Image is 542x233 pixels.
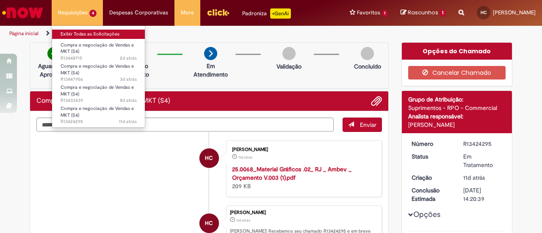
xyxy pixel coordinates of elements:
dt: Número [405,140,457,148]
span: Compra e negociação de Vendas e MKT (S4) [61,84,134,97]
a: Aberto R13424295 : Compra e negociação de Vendas e MKT (S4) [52,104,145,122]
img: click_logo_yellow_360x200.png [207,6,230,19]
dt: Criação [405,173,457,182]
span: Compra e negociação de Vendas e MKT (S4) [61,105,134,118]
img: arrow-next.png [204,47,217,60]
a: Aberto R13448715 : Compra e negociação de Vendas e MKT (S4) [52,41,145,59]
span: Requisições [58,8,88,17]
ul: Requisições [52,25,145,128]
div: Em Tratamento [463,152,503,169]
time: 18/08/2025 11:20:29 [238,155,252,160]
div: 18/08/2025 11:20:35 [463,173,503,182]
span: R13424295 [61,118,137,125]
img: img-circle-grey.png [282,47,296,60]
span: 11d atrás [238,155,252,160]
a: Aberto R13447956 : Compra e negociação de Vendas e MKT (S4) [52,62,145,80]
textarea: Digite sua mensagem aqui... [36,118,334,132]
a: Rascunhos [401,9,446,17]
img: check-circle-green.png [47,47,61,60]
span: 8d atrás [120,97,137,104]
span: HC [205,148,213,168]
div: 209 KB [232,165,373,190]
div: Opções do Chamado [402,43,512,60]
span: Favoritos [357,8,380,17]
button: Adicionar anexos [371,96,382,107]
time: 18/08/2025 11:20:35 [236,218,250,223]
img: img-circle-grey.png [361,47,374,60]
div: Analista responsável: [408,112,506,121]
dt: Status [405,152,457,161]
span: More [181,8,194,17]
img: ServiceNow [1,4,44,21]
span: Rascunhos [408,8,438,16]
time: 18/08/2025 11:20:35 [463,174,485,181]
div: Grupo de Atribuição: [408,95,506,104]
div: [DATE] 14:20:39 [463,186,503,203]
span: [PERSON_NAME] [493,9,536,16]
span: Despesas Corporativas [109,8,168,17]
span: 3d atrás [120,76,137,82]
button: Cancelar Chamado [408,66,506,79]
span: 11d atrás [463,174,485,181]
a: Página inicial [9,30,39,37]
dt: Conclusão Estimada [405,186,457,203]
div: [PERSON_NAME] [408,121,506,129]
h2: Compra e negociação de Vendas e MKT (S4) Histórico de tíquete [36,97,170,105]
span: 1 [382,10,388,17]
span: 1 [440,9,446,17]
span: Compra e negociação de Vendas e MKT (S4) [61,63,134,76]
p: Em Atendimento [190,62,231,79]
div: Padroniza [242,8,291,19]
time: 18/08/2025 11:20:36 [119,118,137,125]
span: R13448715 [61,55,137,62]
span: HC [481,10,487,15]
span: 2d atrás [120,55,137,61]
p: +GenAi [270,8,291,19]
span: Enviar [360,121,376,129]
a: 25.0068_Material Gráficos .02_ RJ _ Ambev _ Orçamento V.003 (1).pdf [232,165,351,181]
div: Suprimentos - RPO - Commercial [408,104,506,112]
p: Aguardando Aprovação [33,62,75,79]
span: R13447956 [61,76,137,83]
div: [PERSON_NAME] [232,147,373,152]
span: 11d atrás [236,218,250,223]
a: Aberto R13433439 : Compra e negociação de Vendas e MKT (S4) [52,83,145,101]
span: R13433439 [61,97,137,104]
p: Validação [277,62,301,71]
span: Compra e negociação de Vendas e MKT (S4) [61,42,134,55]
div: [PERSON_NAME] [230,210,377,215]
span: 4 [89,10,97,17]
div: Hugo Leonardo Pereira Cordeiro [199,148,219,168]
span: 11d atrás [119,118,137,125]
button: Enviar [343,118,382,132]
p: Concluído [354,62,381,71]
ul: Trilhas de página [6,26,355,41]
div: Hugo Leonardo Pereira Cordeiro [199,214,219,233]
div: R13424295 [463,140,503,148]
a: Exibir Todas as Solicitações [52,30,145,39]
